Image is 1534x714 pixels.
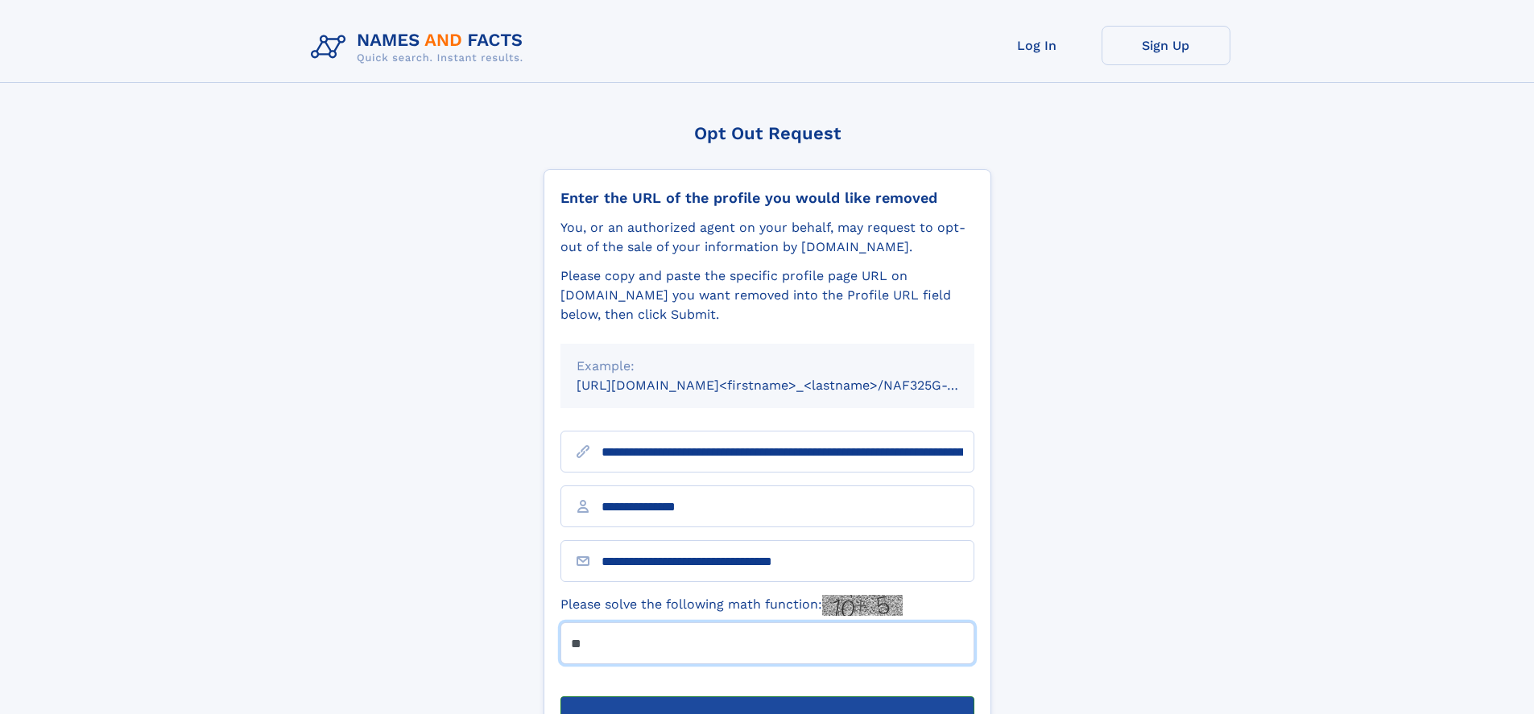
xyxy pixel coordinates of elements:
[1102,26,1230,65] a: Sign Up
[560,595,903,616] label: Please solve the following math function:
[544,123,991,143] div: Opt Out Request
[560,218,974,257] div: You, or an authorized agent on your behalf, may request to opt-out of the sale of your informatio...
[560,266,974,324] div: Please copy and paste the specific profile page URL on [DOMAIN_NAME] you want removed into the Pr...
[577,378,1005,393] small: [URL][DOMAIN_NAME]<firstname>_<lastname>/NAF325G-xxxxxxxx
[973,26,1102,65] a: Log In
[560,189,974,207] div: Enter the URL of the profile you would like removed
[304,26,536,69] img: Logo Names and Facts
[577,357,958,376] div: Example:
